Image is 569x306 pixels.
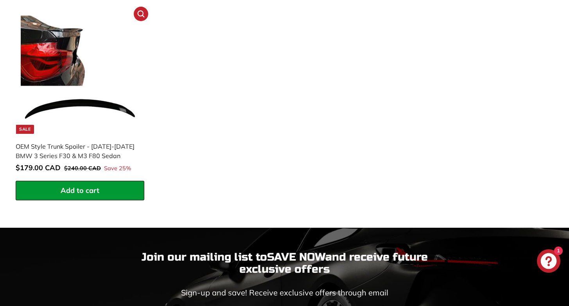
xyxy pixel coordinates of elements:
button: Add to cart [16,181,144,200]
inbox-online-store-chat: Shopify online store chat [535,249,563,275]
img: f30 spoiler [21,16,139,134]
div: OEM Style Trunk Spoiler - [DATE]-[DATE] BMW 3 Series F30 & M3 F80 Sedan [16,142,136,160]
span: $179.00 CAD [16,163,61,172]
p: Join our mailing list to and receive future exclusive offers [128,251,441,275]
span: $240.00 CAD [64,165,101,172]
span: Add to cart [61,186,99,195]
span: Save 25% [104,164,131,173]
p: Sign-up and save! Receive exclusive offers through email [128,287,441,299]
strong: SAVE NOW [267,250,325,264]
a: Sale f30 spoiler OEM Style Trunk Spoiler - [DATE]-[DATE] BMW 3 Series F30 & M3 F80 Sedan Save 25% [16,11,144,181]
div: Sale [16,125,34,134]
